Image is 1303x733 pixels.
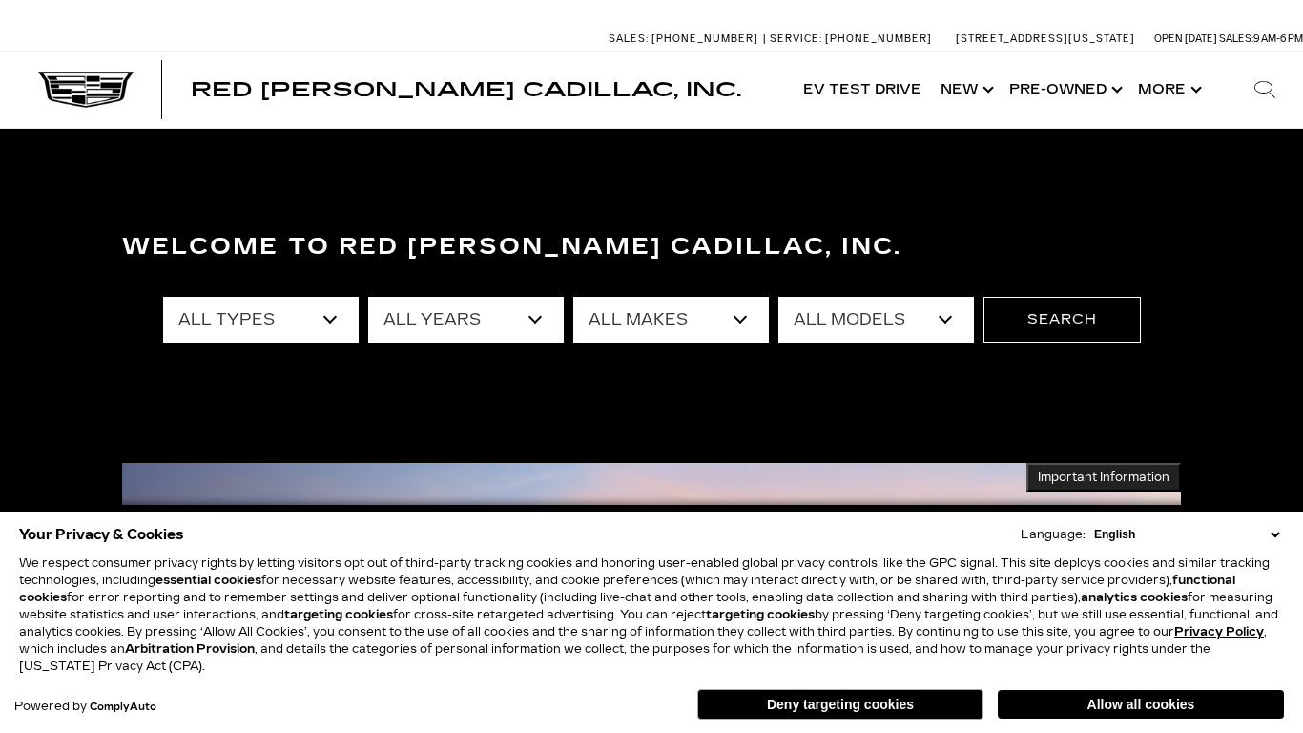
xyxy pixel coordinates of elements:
button: More [1128,52,1208,128]
a: [STREET_ADDRESS][US_STATE] [956,32,1135,45]
span: Your Privacy & Cookies [19,521,184,548]
span: Red [PERSON_NAME] Cadillac, Inc. [191,78,741,101]
span: [PHONE_NUMBER] [651,32,758,45]
button: Important Information [1026,463,1181,492]
strong: targeting cookies [706,608,815,621]
strong: essential cookies [155,574,261,587]
div: Language: [1021,529,1086,540]
strong: Arbitration Provision [125,642,255,656]
span: 9 AM-6 PM [1253,32,1303,45]
a: Privacy Policy [1174,625,1264,639]
a: Pre-Owned [1000,52,1128,128]
select: Filter by make [573,297,769,343]
a: Sales: [PHONE_NUMBER] [609,33,763,44]
a: New [931,52,1000,128]
select: Language Select [1089,526,1284,543]
span: Important Information [1038,470,1169,485]
div: Powered by [14,701,156,713]
h3: Welcome to Red [PERSON_NAME] Cadillac, Inc. [122,228,1181,266]
a: EV Test Drive [794,52,931,128]
p: We respect consumer privacy rights by letting visitors opt out of third-party tracking cookies an... [19,555,1284,675]
button: Deny targeting cookies [697,689,983,720]
span: Sales: [1219,32,1253,45]
select: Filter by type [163,297,359,343]
a: Service: [PHONE_NUMBER] [763,33,937,44]
select: Filter by model [778,297,974,343]
strong: targeting cookies [284,608,393,621]
span: Service: [770,32,822,45]
button: Allow all cookies [998,690,1284,719]
strong: analytics cookies [1081,591,1188,604]
select: Filter by year [368,297,564,343]
button: Search [983,297,1141,343]
a: ComplyAuto [90,702,156,713]
span: [PHONE_NUMBER] [825,32,932,45]
a: Red [PERSON_NAME] Cadillac, Inc. [191,80,741,99]
span: Open [DATE] [1154,32,1217,45]
img: Cadillac Dark Logo with Cadillac White Text [38,72,134,108]
span: Sales: [609,32,649,45]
